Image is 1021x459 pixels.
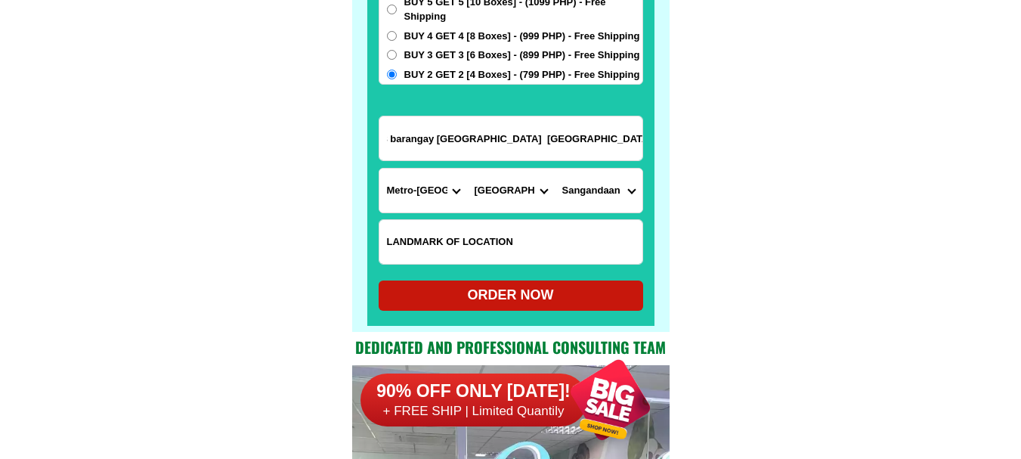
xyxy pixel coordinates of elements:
span: BUY 4 GET 4 [8 Boxes] - (999 PHP) - Free Shipping [404,29,640,44]
input: BUY 4 GET 4 [8 Boxes] - (999 PHP) - Free Shipping [387,31,397,41]
input: BUY 5 GET 5 [10 Boxes] - (1099 PHP) - Free Shipping [387,5,397,14]
h6: + FREE SHIP | Limited Quantily [360,403,587,420]
select: Select commune [555,169,642,212]
input: BUY 3 GET 3 [6 Boxes] - (899 PHP) - Free Shipping [387,50,397,60]
input: Input LANDMARKOFLOCATION [379,220,642,264]
h6: 90% OFF ONLY [DATE]! [360,380,587,403]
span: BUY 3 GET 3 [6 Boxes] - (899 PHP) - Free Shipping [404,48,640,63]
input: BUY 2 GET 2 [4 Boxes] - (799 PHP) - Free Shipping [387,70,397,79]
select: Select province [379,169,467,212]
h2: Dedicated and professional consulting team [352,336,670,358]
select: Select district [467,169,555,212]
span: BUY 2 GET 2 [4 Boxes] - (799 PHP) - Free Shipping [404,67,640,82]
div: ORDER NOW [379,285,643,305]
input: Input address [379,116,642,160]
